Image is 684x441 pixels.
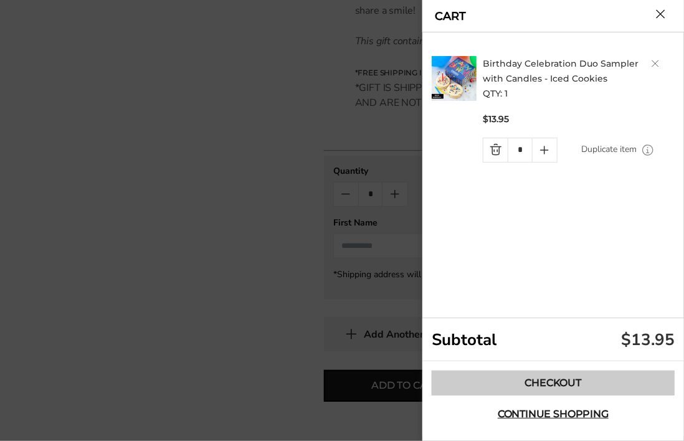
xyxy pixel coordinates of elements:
[656,9,665,19] button: Close cart
[533,138,557,162] a: Quantity plus button
[432,56,477,101] img: C. Krueger's. image
[498,409,609,419] span: Continue shopping
[483,58,639,84] a: Birthday Celebration Duo Sampler with Candles - Iced Cookies
[10,394,129,431] iframe: Sign Up via Text for Offers
[652,60,659,67] a: Delete product
[422,318,684,361] div: Subtotal
[581,143,637,156] a: Duplicate item
[483,113,509,125] span: $13.95
[483,56,678,101] h2: QTY: 1
[621,329,675,351] div: $13.95
[435,11,466,22] a: CART
[483,138,508,162] a: Quantity minus button
[432,371,675,396] a: Checkout
[432,402,675,427] button: Continue shopping
[508,138,532,162] input: Quantity Input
